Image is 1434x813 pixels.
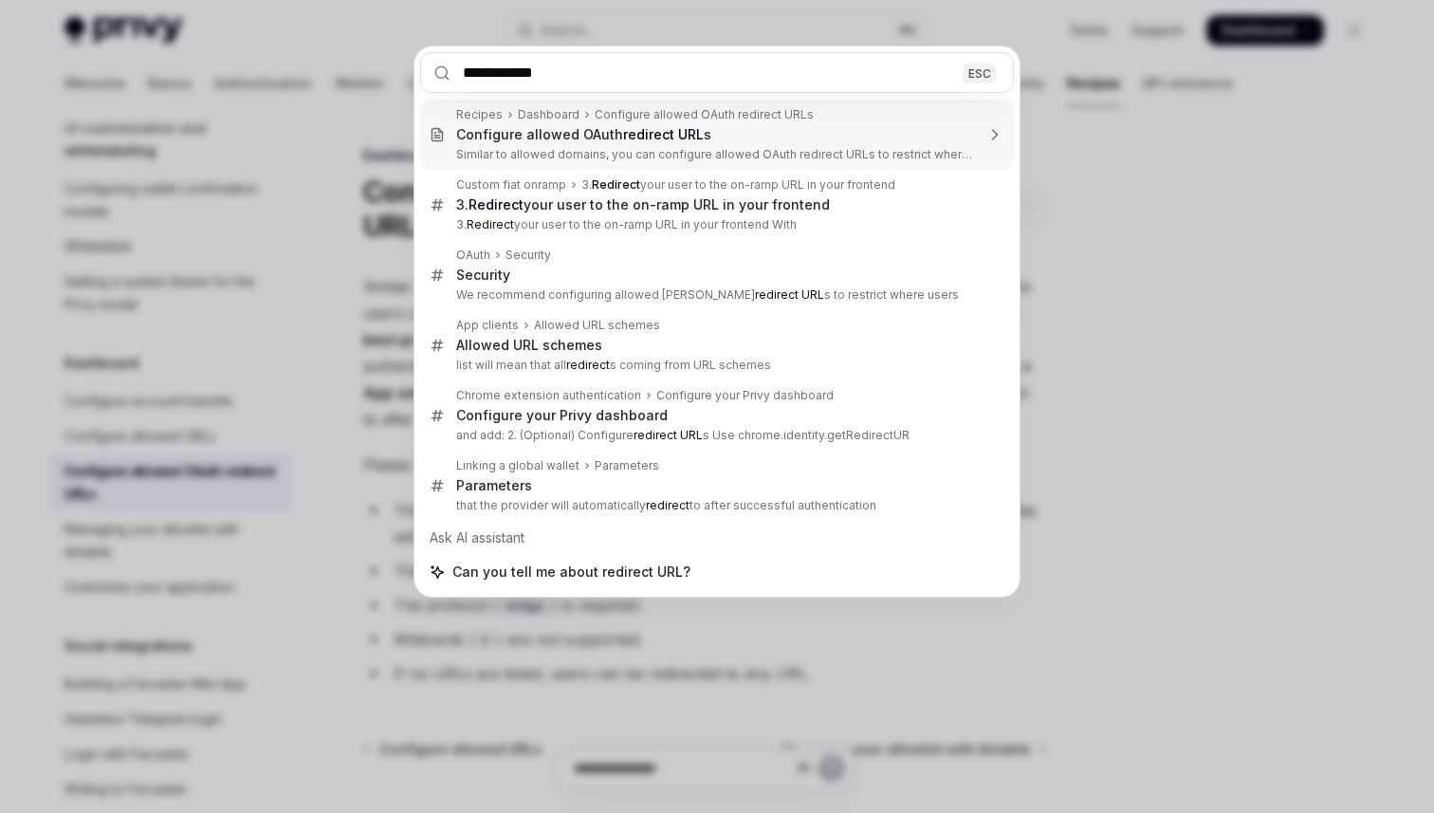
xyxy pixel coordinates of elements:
p: 3. your user to the on-ramp URL in your frontend With [456,217,974,232]
div: Parameters [595,458,659,473]
b: Redirect [592,177,640,192]
b: redirect URL [634,428,703,442]
div: Chrome extension authentication [456,388,641,403]
b: redirect URL [755,287,824,302]
p: that the provider will automatically to after successful authentication [456,498,974,513]
p: Similar to allowed domains, you can configure allowed OAuth redirect URLs to restrict where users [456,147,974,162]
div: Allowed URL schemes [456,337,602,354]
div: Linking a global wallet [456,458,579,473]
div: 3. your user to the on-ramp URL in your frontend [456,196,830,213]
b: redirect URL [623,126,704,142]
div: Security [456,267,510,284]
div: ESC [963,63,997,83]
div: Security [506,248,551,263]
div: Recipes [456,107,503,122]
div: 3. your user to the on-ramp URL in your frontend [581,177,895,193]
div: OAuth [456,248,490,263]
p: list will mean that all s coming from URL schemes [456,358,974,373]
div: App clients [456,318,519,333]
div: Custom fiat onramp [456,177,566,193]
div: Dashboard [518,107,579,122]
div: Configure your Privy dashboard [656,388,834,403]
b: redirect [566,358,610,372]
p: and add: 2. (Optional) Configure s Use chrome.identity.getRedirectUR [456,428,974,443]
p: We recommend configuring allowed [PERSON_NAME] s to restrict where users [456,287,974,303]
b: redirect [646,498,689,512]
span: Can you tell me about redirect URL? [452,563,690,582]
div: Configure your Privy dashboard [456,407,668,424]
div: Parameters [456,477,532,494]
b: Redirect [467,217,514,231]
div: Configure allowed OAuth s [456,126,711,143]
div: Configure allowed OAuth redirect URLs [595,107,814,122]
div: Ask AI assistant [420,521,1014,555]
div: Allowed URL schemes [534,318,660,333]
b: Redirect [469,196,524,212]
